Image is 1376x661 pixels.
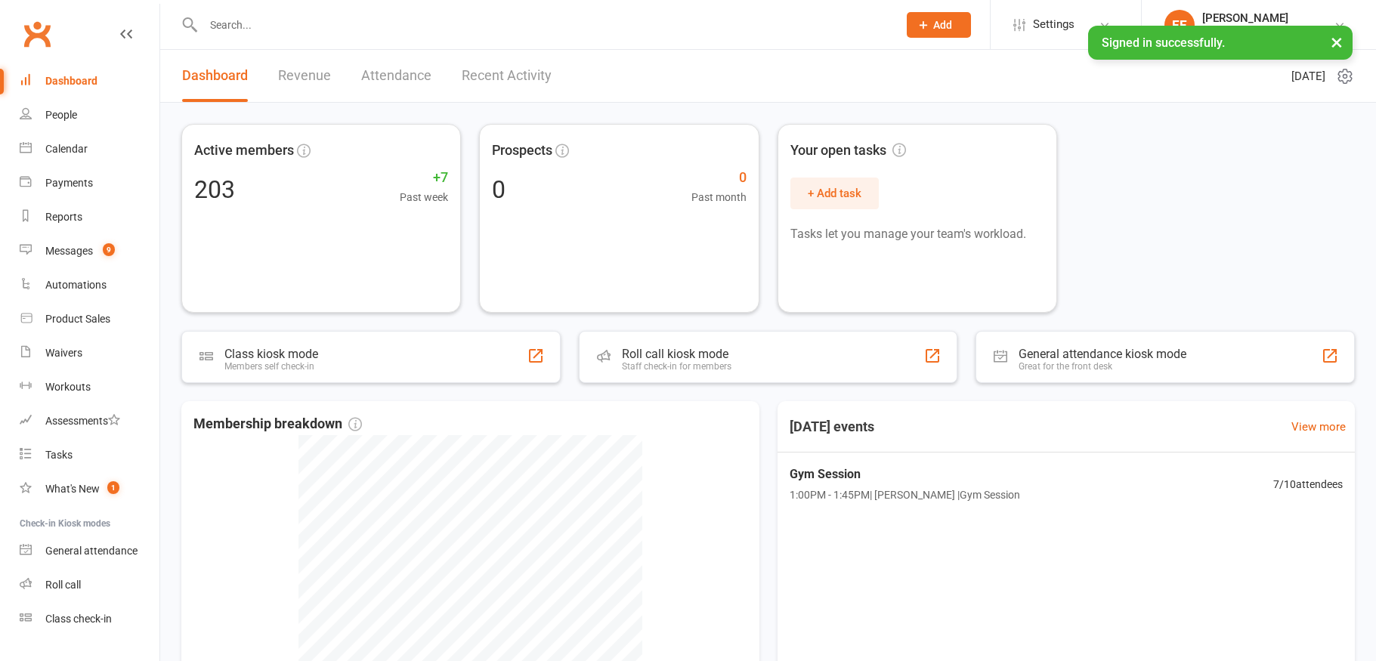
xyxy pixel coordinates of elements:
div: Product Sales [45,313,110,325]
a: Dashboard [182,50,248,102]
div: Messages [45,245,93,257]
div: General attendance [45,545,138,557]
span: Active members [194,140,294,162]
a: View more [1291,418,1346,436]
div: Reports [45,211,82,223]
div: Payments [45,177,93,189]
div: General attendance kiosk mode [1019,347,1186,361]
div: Assessments [45,415,120,427]
a: Revenue [278,50,331,102]
span: +7 [400,167,448,189]
div: Great for the front desk [1019,361,1186,372]
a: Dashboard [20,64,159,98]
div: Class kiosk mode [224,347,318,361]
div: Dashboard [45,75,97,87]
a: People [20,98,159,132]
span: Your open tasks [790,140,906,162]
a: Product Sales [20,302,159,336]
div: 0 [492,178,506,202]
div: Class check-in [45,613,112,625]
a: Attendance [361,50,431,102]
a: Recent Activity [462,50,552,102]
p: Tasks let you manage your team's workload. [790,224,1044,244]
div: Roll call [45,579,81,591]
div: Staff check-in for members [622,361,731,372]
button: × [1323,26,1350,58]
span: 9 [103,243,115,256]
div: [PERSON_NAME] [1202,11,1334,25]
div: Uniting Seniors Gym Orange [1202,25,1334,39]
span: Gym Session [790,465,1020,484]
div: 203 [194,178,235,202]
a: Roll call [20,568,159,602]
span: [DATE] [1291,67,1325,85]
div: Automations [45,279,107,291]
div: Tasks [45,449,73,461]
div: People [45,109,77,121]
div: EE [1164,10,1195,40]
input: Search... [199,14,887,36]
span: 1:00PM - 1:45PM | [PERSON_NAME] | Gym Session [790,486,1020,503]
span: Membership breakdown [193,413,362,435]
span: Settings [1033,8,1075,42]
div: Waivers [45,347,82,359]
a: Class kiosk mode [20,602,159,636]
span: Past month [691,189,747,205]
span: 0 [691,167,747,189]
span: Signed in successfully. [1102,36,1225,50]
a: Calendar [20,132,159,166]
div: Calendar [45,143,88,155]
span: 7 / 10 attendees [1273,476,1343,493]
a: Assessments [20,404,159,438]
a: Clubworx [18,15,56,53]
div: Workouts [45,381,91,393]
button: Add [907,12,971,38]
span: Prospects [492,140,552,162]
a: General attendance kiosk mode [20,534,159,568]
h3: [DATE] events [778,413,886,440]
div: What's New [45,483,100,495]
a: Reports [20,200,159,234]
span: 1 [107,481,119,494]
a: What's New1 [20,472,159,506]
a: Payments [20,166,159,200]
div: Roll call kiosk mode [622,347,731,361]
a: Workouts [20,370,159,404]
span: Past week [400,189,448,205]
a: Tasks [20,438,159,472]
button: + Add task [790,178,879,209]
span: Add [933,19,952,31]
a: Messages 9 [20,234,159,268]
div: Members self check-in [224,361,318,372]
a: Waivers [20,336,159,370]
a: Automations [20,268,159,302]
